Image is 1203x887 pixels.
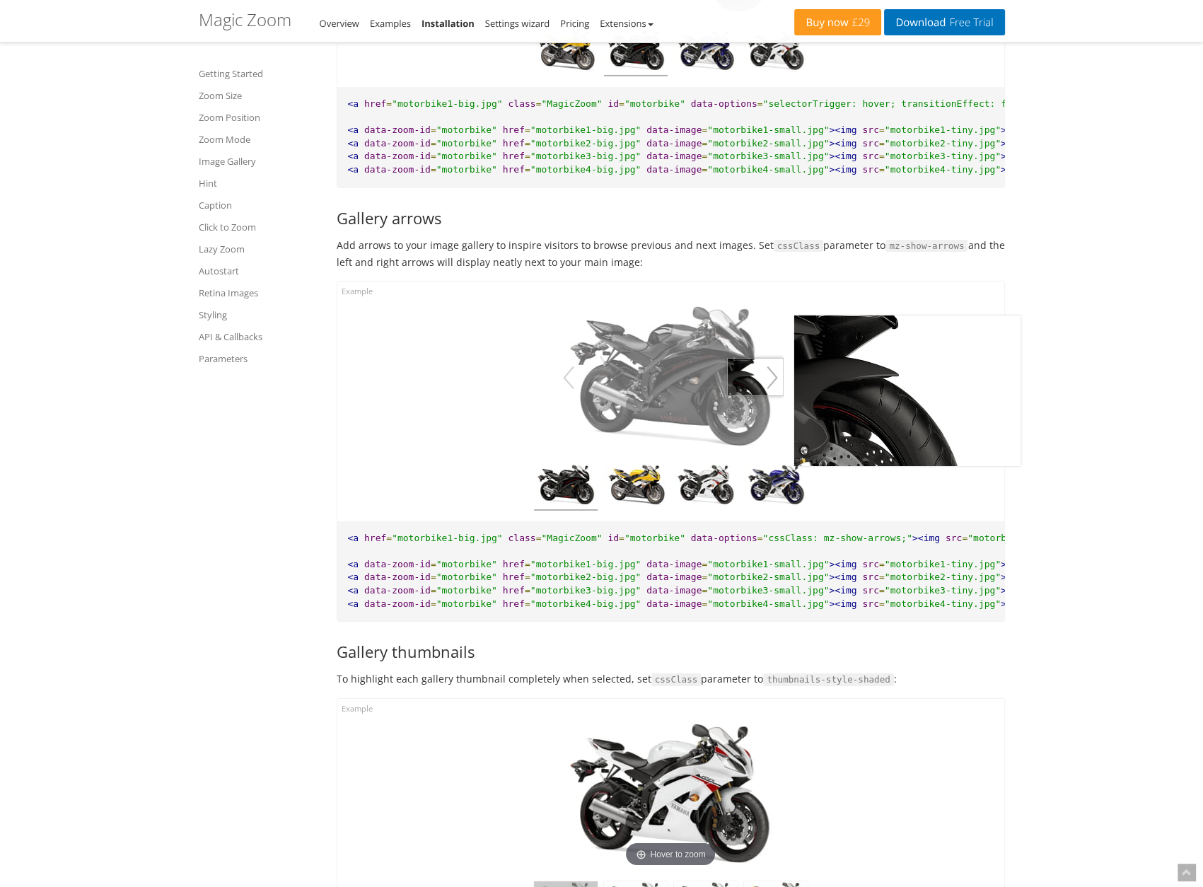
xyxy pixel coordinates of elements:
a: Zoom Size [199,87,319,104]
a: Extensions [600,17,653,30]
span: data-image [646,124,702,135]
span: = [757,98,763,109]
h3: Gallery arrows [337,209,1005,226]
a: Examples [370,17,411,30]
span: data-image [646,164,702,175]
span: <a [348,585,359,596]
span: data-image [646,138,702,149]
span: "motorbike" [436,151,497,161]
button: Next [761,358,784,398]
span: "motorbike" [436,138,497,149]
span: ><img [829,598,856,609]
span: "motorbike3-tiny.jpg" [885,151,1001,161]
span: = [879,598,885,609]
span: = [525,124,530,135]
span: "MagicZoom" [541,98,602,109]
img: yzf-r6-white-3.jpg [674,464,738,511]
h3: Gallery thumbnails [337,643,1005,660]
span: "motorbike4-tiny.jpg" [885,598,1001,609]
span: href [364,98,386,109]
span: data-image [646,151,702,161]
a: Click to Zoom [199,219,319,236]
span: href [503,138,525,149]
a: Overview [320,17,359,30]
button: Previous [557,358,580,398]
span: = [879,151,885,161]
span: = [879,559,885,569]
span: href [503,559,525,569]
span: "motorbike1-tiny.jpg" [885,559,1001,569]
span: ><img [829,138,856,149]
a: Image Gallery [199,153,319,170]
span: "motorbike" [436,572,497,582]
span: <a [348,138,359,149]
span: data-image [646,572,702,582]
span: "motorbike1-tiny.jpg" [885,124,1001,135]
span: src [862,151,878,161]
span: Free Trial [946,17,993,28]
img: yzf-r6-white-3.jpg [557,720,784,871]
code: cssClass [651,673,702,686]
code: mz-show-arrows [885,240,967,253]
span: ><img [829,124,856,135]
span: = [879,124,885,135]
span: "motorbike" [624,533,685,543]
span: = [431,138,436,149]
span: "motorbike" [624,98,685,109]
span: = [879,164,885,175]
span: "motorbike1-small.jpg" [967,533,1089,543]
span: href [364,533,386,543]
span: = [431,598,436,609]
span: src [862,164,878,175]
a: Zoom Mode [199,131,319,148]
span: <a [348,98,359,109]
span: = [386,533,392,543]
img: yzf-r6-yellow-3.jpg [534,30,598,76]
span: data-image [646,559,702,569]
span: = [702,124,707,135]
span: = [702,559,707,569]
a: Caption [199,197,319,214]
span: src [862,138,878,149]
span: "motorbike4-tiny.jpg" [885,164,1001,175]
span: "cssClass: mz-show-arrows;" [763,533,912,543]
img: yzf-r6-blue-3.jpg [674,30,738,76]
span: = [525,559,530,569]
span: = [757,533,763,543]
span: "motorbike" [436,598,497,609]
span: = [525,572,530,582]
img: yzf-r6-black-3.jpg [557,303,784,453]
a: Parameters [199,350,319,367]
span: data-zoom-id [364,585,431,596]
span: "motorbike2-tiny.jpg" [885,138,1001,149]
span: ><img [829,151,856,161]
img: yzf-r6-black-3.jpg [534,464,598,511]
span: data-zoom-id [364,559,431,569]
span: data-zoom-id [364,572,431,582]
span: "motorbike" [436,164,497,175]
span: ><img [829,572,856,582]
p: To highlight each gallery thumbnail completely when selected, set parameter to : [337,671,1005,688]
span: href [503,585,525,596]
span: ><img [829,164,856,175]
span: ></a> [1001,598,1028,609]
span: ></a> [1001,572,1028,582]
a: Hint [199,175,319,192]
span: "motorbike4-big.jpg" [530,164,641,175]
span: = [879,585,885,596]
span: data-zoom-id [364,138,431,149]
span: <a [348,559,359,569]
span: = [525,164,530,175]
span: = [386,98,392,109]
span: "motorbike1-small.jpg" [707,124,829,135]
span: ><img [912,533,940,543]
img: yzf-r6-black-3.jpg [604,30,668,76]
span: class [508,98,536,109]
span: ><img [829,559,856,569]
span: class [508,533,536,543]
span: src [862,559,878,569]
span: "motorbike1-small.jpg" [707,559,829,569]
span: src [862,124,878,135]
span: id [608,533,619,543]
a: Settings wizard [485,17,550,30]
